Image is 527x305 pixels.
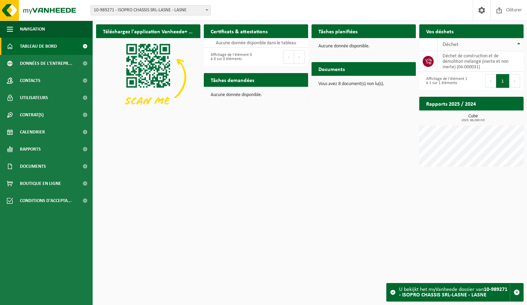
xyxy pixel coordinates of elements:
td: déchet de construction et de démolition mélangé (inerte et non inerte) (04-000031) [437,51,524,72]
span: Tableau de bord [20,38,57,55]
span: Navigation [20,21,45,38]
h2: Documents [312,62,352,75]
span: Documents [20,158,46,175]
span: Utilisateurs [20,89,48,106]
img: Download de VHEPlus App [96,38,200,116]
span: Contacts [20,72,40,89]
span: Conditions d'accepta... [20,192,72,209]
strong: 10-989271 - ISOPRO CHASSIS SRL-LASNE - LASNE [399,287,507,298]
p: Aucune donnée disponible. [211,93,301,97]
span: Boutique en ligne [20,175,61,192]
h2: Tâches planifiées [312,24,364,38]
span: Rapports [20,141,41,158]
span: Déchet [443,42,458,47]
span: Données de l'entrepr... [20,55,72,72]
button: Previous [283,50,294,64]
a: Consulter les rapports [464,110,523,124]
h2: Vos déchets [419,24,460,38]
h2: Rapports 2025 / 2024 [419,97,483,110]
button: Next [294,50,305,64]
span: Calendrier [20,124,45,141]
button: 1 [496,74,510,88]
h2: Téléchargez l'application Vanheede+ maintenant! [96,24,200,38]
h2: Certificats & attestations [204,24,274,38]
h3: Cube [423,114,524,122]
p: Vous avez 8 document(s) non lu(s). [318,82,409,86]
span: 10-989271 - ISOPRO CHASSIS SRL-LASNE - LASNE [91,5,210,15]
button: Next [510,74,520,88]
h2: Tâches demandées [204,73,261,86]
p: Aucune donnée disponible. [318,44,409,49]
td: Aucune donnée disponible dans le tableau [204,38,308,48]
span: 2025: 86,000 m3 [423,119,524,122]
button: Previous [485,74,496,88]
span: 10-989271 - ISOPRO CHASSIS SRL-LASNE - LASNE [91,5,211,15]
div: Affichage de l'élément 1 à 1 sur 1 éléments [423,73,468,89]
div: U bekijkt het myVanheede dossier van [399,283,510,301]
span: Contrat(s) [20,106,44,124]
div: Affichage de l'élément 0 à 0 sur 0 éléments [207,49,253,64]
